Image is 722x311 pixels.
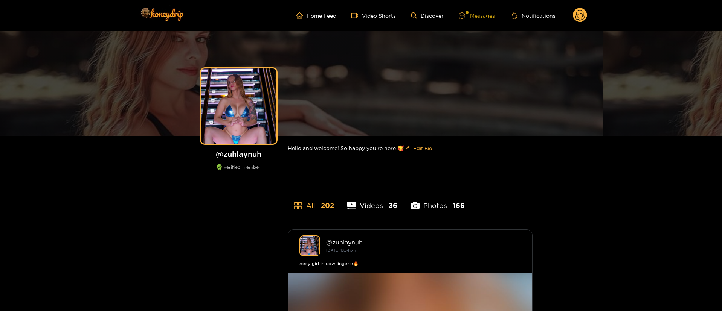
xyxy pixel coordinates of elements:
span: appstore [293,201,302,210]
li: All [288,184,334,218]
div: Sexy girl in cow lingerie🔥 [299,260,521,267]
div: Messages [459,11,495,20]
img: zuhlaynuh [299,235,320,256]
li: Videos [347,184,398,218]
a: Discover [411,12,444,19]
a: Video Shorts [351,12,396,19]
li: Photos [411,184,465,218]
h1: @ zuhlaynuh [197,149,280,159]
button: Notifications [510,12,558,19]
span: Edit Bio [413,144,432,152]
span: 166 [453,201,465,210]
div: verified member [197,164,280,178]
span: 36 [389,201,397,210]
span: video-camera [351,12,362,19]
div: @ zuhlaynuh [326,239,521,246]
span: 202 [321,201,334,210]
a: Home Feed [296,12,336,19]
span: edit [405,146,410,151]
button: editEdit Bio [404,142,434,154]
small: [DATE] 18:54 pm [326,248,356,252]
div: Hello and welcome! So happy you’re here 🥰 [288,136,533,160]
span: home [296,12,307,19]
